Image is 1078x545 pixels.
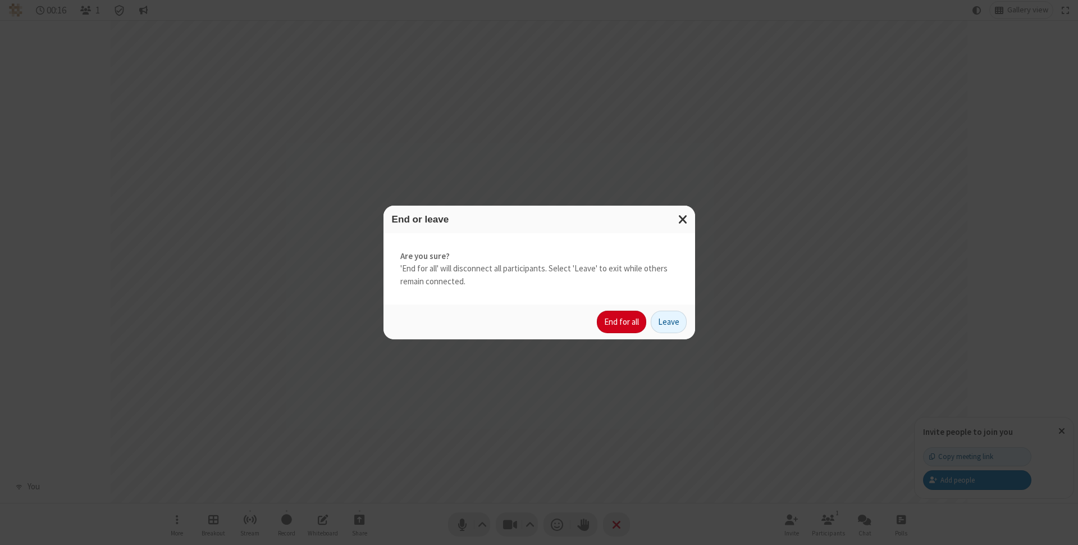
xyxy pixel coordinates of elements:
button: Close modal [672,206,695,233]
strong: Are you sure? [400,250,678,263]
div: 'End for all' will disconnect all participants. Select 'Leave' to exit while others remain connec... [383,233,695,305]
button: Leave [651,311,687,333]
h3: End or leave [392,214,687,225]
button: End for all [597,311,646,333]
